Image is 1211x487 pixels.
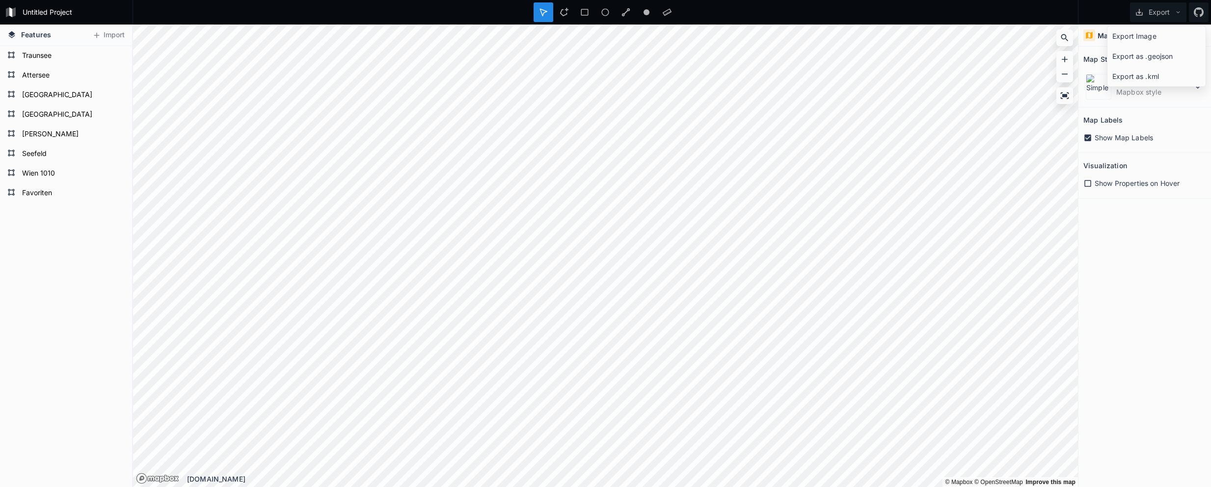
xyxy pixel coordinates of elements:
div: Export as .geojson [1107,46,1206,66]
span: Show Map Labels [1095,132,1153,143]
a: Mapbox logo [136,473,179,484]
a: Mapbox [945,479,972,486]
h2: Visualization [1083,158,1127,173]
a: Map feedback [1025,479,1076,486]
div: Export as .kml [1107,66,1206,86]
dd: Mapbox style [1116,87,1192,97]
span: Features [21,29,51,40]
button: Export [1130,2,1186,22]
a: OpenStreetMap [974,479,1023,486]
span: Show Properties on Hover [1095,178,1180,188]
img: Simple [1086,74,1111,100]
div: [DOMAIN_NAME] [187,474,1078,484]
div: Export Image [1107,26,1206,46]
h4: Map and Visuals [1098,30,1155,41]
h2: Map Style [1083,51,1117,67]
h2: Map Labels [1083,112,1123,128]
button: Import [87,27,130,43]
